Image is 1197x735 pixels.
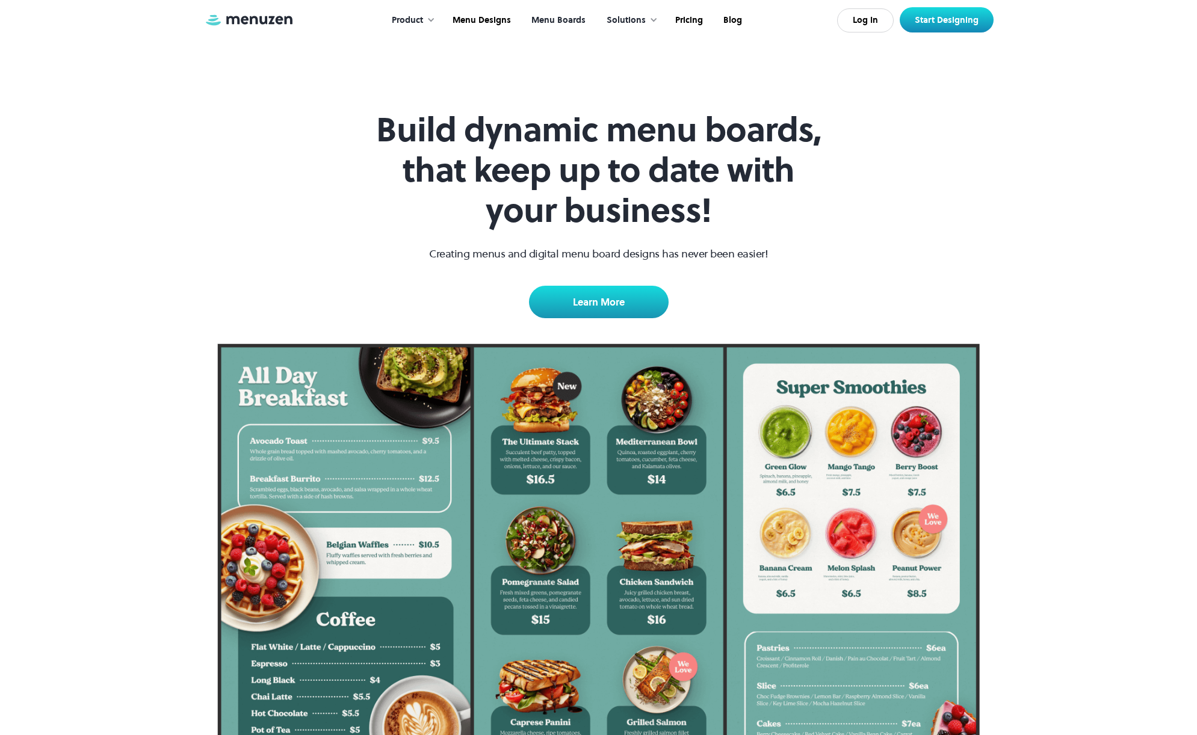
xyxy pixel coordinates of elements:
[392,14,423,27] div: Product
[529,286,669,318] a: Learn More
[900,7,994,32] a: Start Designing
[712,2,751,39] a: Blog
[368,109,830,231] h1: Build dynamic menu boards, that keep up to date with your business!
[837,8,894,32] a: Log In
[595,2,664,39] div: Solutions
[520,2,595,39] a: Menu Boards
[441,2,520,39] a: Menu Designs
[664,2,712,39] a: Pricing
[429,245,768,262] p: Creating menus and digital menu board designs has never been easier!
[380,2,441,39] div: Product
[607,14,646,27] div: Solutions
